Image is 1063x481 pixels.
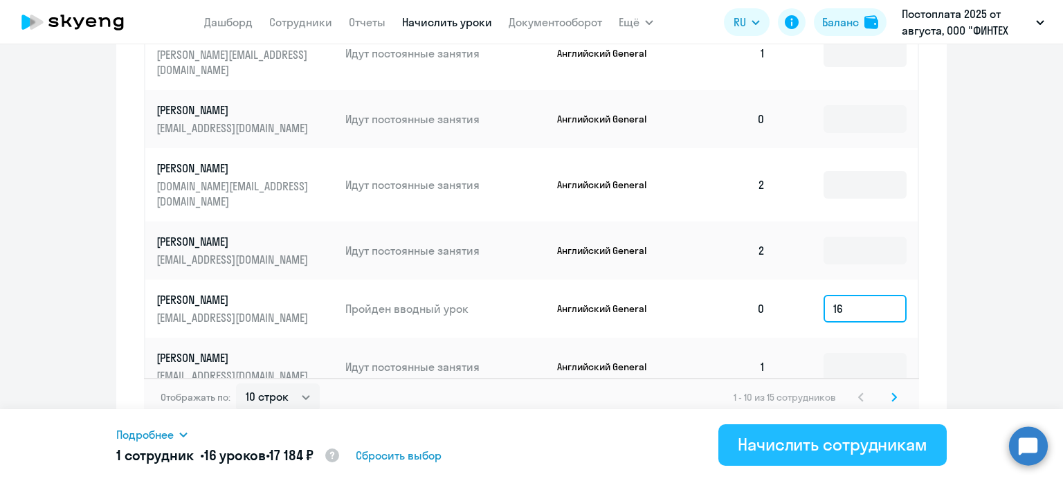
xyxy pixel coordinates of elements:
[156,234,334,267] a: [PERSON_NAME][EMAIL_ADDRESS][DOMAIN_NAME]
[345,177,546,192] p: Идут постоянные занятия
[156,350,311,365] p: [PERSON_NAME]
[156,179,311,209] p: [DOMAIN_NAME][EMAIL_ADDRESS][DOMAIN_NAME]
[156,368,311,383] p: [EMAIL_ADDRESS][DOMAIN_NAME]
[557,361,661,373] p: Английский General
[156,120,311,136] p: [EMAIL_ADDRESS][DOMAIN_NAME]
[345,111,546,127] p: Идут постоянные занятия
[204,446,266,464] span: 16 уроков
[156,161,311,176] p: [PERSON_NAME]
[156,102,311,118] p: [PERSON_NAME]
[345,301,546,316] p: Пройден вводный урок
[814,8,887,36] button: Балансbalance
[895,6,1051,39] button: Постоплата 2025 от августа, ООО "ФИНТЕХ СЕРВИС"
[156,47,311,78] p: [PERSON_NAME][EMAIL_ADDRESS][DOMAIN_NAME]
[509,15,602,29] a: Документооборот
[619,14,639,30] span: Ещё
[345,359,546,374] p: Идут постоянные занятия
[680,90,776,148] td: 0
[156,350,334,383] a: [PERSON_NAME][EMAIL_ADDRESS][DOMAIN_NAME]
[680,338,776,396] td: 1
[557,113,661,125] p: Английский General
[718,424,947,466] button: Начислить сотрудникам
[822,14,859,30] div: Баланс
[156,292,311,307] p: [PERSON_NAME]
[345,46,546,61] p: Идут постоянные занятия
[734,391,836,403] span: 1 - 10 из 15 сотрудников
[156,292,334,325] a: [PERSON_NAME][EMAIL_ADDRESS][DOMAIN_NAME]
[156,252,311,267] p: [EMAIL_ADDRESS][DOMAIN_NAME]
[156,29,334,78] a: [PERSON_NAME][EMAIL_ADDRESS][DOMAIN_NAME]
[156,161,334,209] a: [PERSON_NAME][DOMAIN_NAME][EMAIL_ADDRESS][DOMAIN_NAME]
[557,302,661,315] p: Английский General
[864,15,878,29] img: balance
[680,280,776,338] td: 0
[402,15,492,29] a: Начислить уроки
[156,102,334,136] a: [PERSON_NAME][EMAIL_ADDRESS][DOMAIN_NAME]
[116,426,174,443] span: Подробнее
[156,234,311,249] p: [PERSON_NAME]
[680,221,776,280] td: 2
[161,391,230,403] span: Отображать по:
[738,433,927,455] div: Начислить сотрудникам
[557,179,661,191] p: Английский General
[734,14,746,30] span: RU
[356,447,442,464] span: Сбросить выбор
[204,15,253,29] a: Дашборд
[619,8,653,36] button: Ещё
[269,446,314,464] span: 17 184 ₽
[902,6,1030,39] p: Постоплата 2025 от августа, ООО "ФИНТЕХ СЕРВИС"
[724,8,770,36] button: RU
[156,310,311,325] p: [EMAIL_ADDRESS][DOMAIN_NAME]
[269,15,332,29] a: Сотрудники
[345,243,546,258] p: Идут постоянные занятия
[116,446,340,466] h5: 1 сотрудник • •
[557,244,661,257] p: Английский General
[557,47,661,60] p: Английский General
[349,15,385,29] a: Отчеты
[680,17,776,90] td: 1
[680,148,776,221] td: 2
